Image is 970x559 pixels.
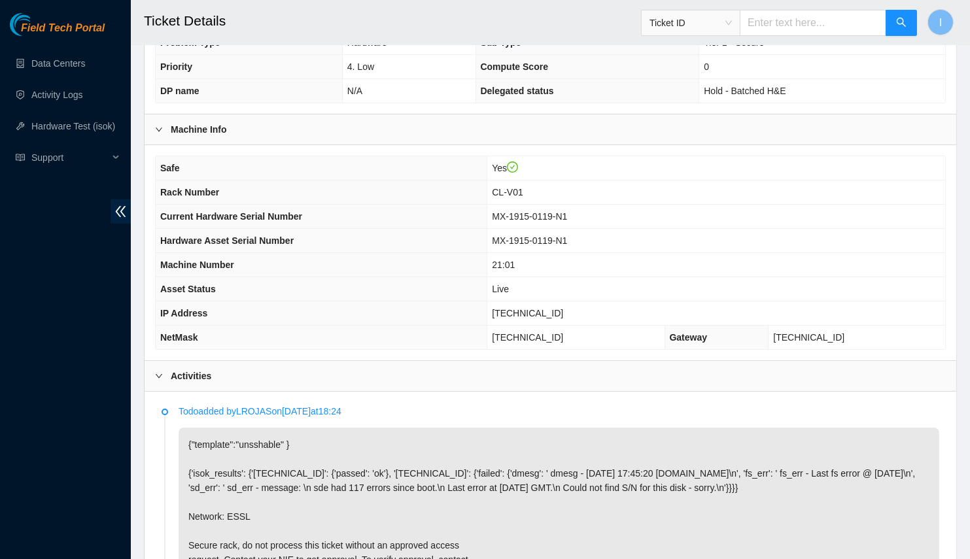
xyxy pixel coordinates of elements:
[16,153,25,162] span: read
[160,211,302,222] span: Current Hardware Serial Number
[886,10,917,36] button: search
[492,284,509,294] span: Live
[492,308,563,318] span: [TECHNICAL_ID]
[179,404,939,418] p: Todo added by LROJAS on [DATE] at 18:24
[492,187,523,197] span: CL-V01
[650,13,732,33] span: Ticket ID
[31,121,115,131] a: Hardware Test (isok)
[481,61,548,72] span: Compute Score
[31,90,83,100] a: Activity Logs
[740,10,886,36] input: Enter text here...
[507,161,519,173] span: check-circle
[481,86,554,96] span: Delegated status
[160,187,219,197] span: Rack Number
[160,163,180,173] span: Safe
[160,86,199,96] span: DP name
[21,22,105,35] span: Field Tech Portal
[155,372,163,380] span: right
[670,332,708,343] span: Gateway
[492,235,567,246] span: MX-1915-0119-N1
[171,369,211,383] b: Activities
[160,260,234,270] span: Machine Number
[927,9,954,35] button: I
[10,13,66,36] img: Akamai Technologies
[773,332,844,343] span: [TECHNICAL_ID]
[160,61,192,72] span: Priority
[145,361,956,391] div: Activities
[492,163,518,173] span: Yes
[160,284,216,294] span: Asset Status
[145,114,956,144] div: Machine Info
[160,308,207,318] span: IP Address
[492,332,563,343] span: [TECHNICAL_ID]
[160,235,294,246] span: Hardware Asset Serial Number
[347,86,362,96] span: N/A
[939,14,942,31] span: I
[347,61,374,72] span: 4. Low
[171,122,227,137] b: Machine Info
[896,17,907,29] span: search
[492,211,567,222] span: MX-1915-0119-N1
[31,144,109,171] span: Support
[704,61,709,72] span: 0
[10,24,105,41] a: Akamai TechnologiesField Tech Portal
[160,332,198,343] span: NetMask
[111,199,131,224] span: double-left
[704,86,786,96] span: Hold - Batched H&E
[492,260,515,270] span: 21:01
[31,58,85,69] a: Data Centers
[155,126,163,133] span: right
